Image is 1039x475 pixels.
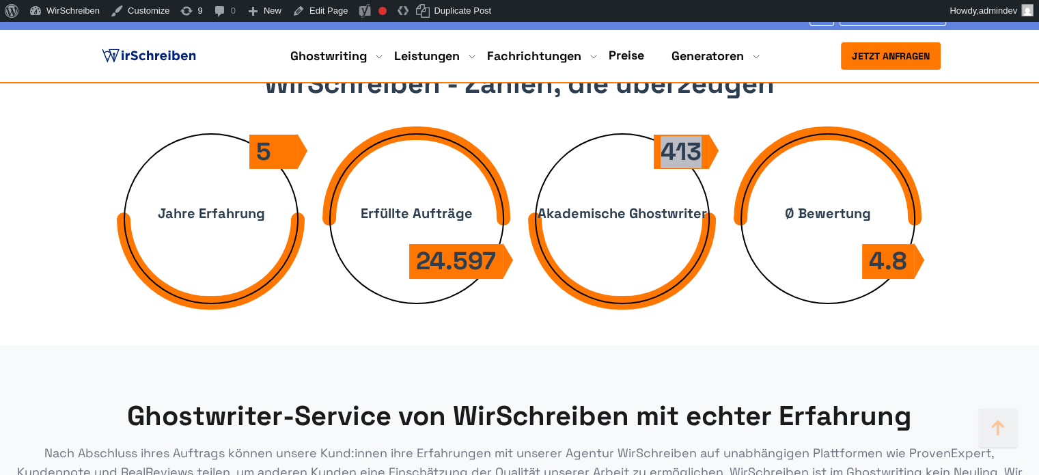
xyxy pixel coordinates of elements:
[378,7,387,15] div: Focus keyphrase not set
[978,408,1019,449] img: button top
[14,400,1025,433] h2: Ghostwriter-Service von WirSchreiben mit echter Erfahrung
[671,48,744,64] a: Generatoren
[862,244,914,279] div: 4.8
[841,42,941,70] button: Jetzt anfragen
[609,47,644,63] a: Preise
[487,48,581,64] a: Fachrichtungen
[654,135,708,169] div: 413
[158,204,265,222] div: Jahre Erfahrung
[249,135,297,169] div: 5
[361,204,473,222] div: Erfüllte Aufträge
[538,204,707,222] div: Akademische Ghostwriter
[290,48,367,64] a: Ghostwriting
[785,204,871,222] div: Ø Bewertung
[394,48,460,64] a: Leistungen
[979,5,1017,16] span: admindev
[94,68,946,100] h2: WirSchreiben - Zahlen, die überzeugen
[99,46,199,66] img: logo ghostwriter-österreich
[409,244,503,279] div: 24.597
